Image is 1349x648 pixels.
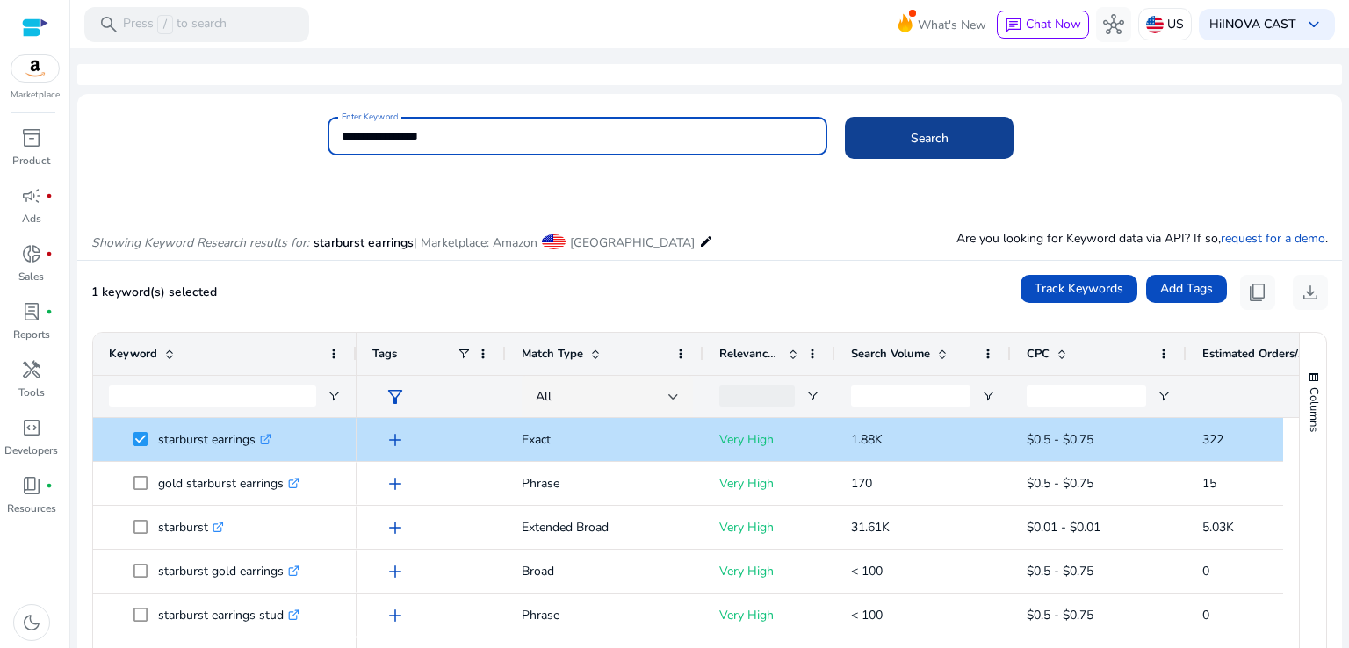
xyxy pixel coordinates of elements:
[18,269,44,284] p: Sales
[1146,275,1227,303] button: Add Tags
[1300,282,1321,303] span: download
[522,553,688,589] p: Broad
[570,234,695,251] span: [GEOGRAPHIC_DATA]
[1027,519,1100,536] span: $0.01 - $0.01
[522,346,583,362] span: Match Type
[21,185,42,206] span: campaign
[997,11,1089,39] button: chatChat Now
[342,111,398,123] mat-label: Enter Keyword
[851,431,883,448] span: 1.88K
[385,429,406,450] span: add
[1202,346,1308,362] span: Estimated Orders/Month
[1096,7,1131,42] button: hub
[46,308,53,315] span: fiber_manual_record
[522,465,688,501] p: Phrase
[719,465,819,501] p: Very High
[21,127,42,148] span: inventory_2
[851,607,883,623] span: < 100
[46,250,53,257] span: fiber_manual_record
[158,597,299,633] p: starburst earrings stud
[22,211,41,227] p: Ads
[851,475,872,492] span: 170
[18,385,45,400] p: Tools
[1027,475,1093,492] span: $0.5 - $0.75
[21,475,42,496] span: book_4
[158,421,271,457] p: starburst earrings
[719,597,819,633] p: Very High
[385,561,406,582] span: add
[1247,282,1268,303] span: content_copy
[719,509,819,545] p: Very High
[1005,17,1022,34] span: chat
[46,192,53,199] span: fiber_manual_record
[157,15,173,34] span: /
[1157,389,1171,403] button: Open Filter Menu
[1146,16,1164,33] img: us.svg
[1202,519,1234,536] span: 5.03K
[21,243,42,264] span: donut_small
[1222,16,1296,32] b: INOVA CAST
[845,117,1014,159] button: Search
[522,421,688,457] p: Exact
[805,389,819,403] button: Open Filter Menu
[699,231,713,252] mat-icon: edit
[11,89,60,102] p: Marketplace
[4,443,58,458] p: Developers
[109,385,316,407] input: Keyword Filter Input
[1026,16,1081,32] span: Chat Now
[46,482,53,489] span: fiber_manual_record
[158,553,299,589] p: starburst gold earrings
[1027,385,1146,407] input: CPC Filter Input
[385,473,406,494] span: add
[1202,431,1223,448] span: 322
[1035,279,1123,298] span: Track Keywords
[21,417,42,438] span: code_blocks
[91,284,217,300] span: 1 keyword(s) selected
[1240,275,1275,310] button: content_copy
[372,346,397,362] span: Tags
[1306,387,1322,432] span: Columns
[158,509,224,545] p: starburst
[11,55,59,82] img: amazon.svg
[7,500,56,516] p: Resources
[1202,475,1216,492] span: 15
[851,346,930,362] span: Search Volume
[13,327,50,342] p: Reports
[1021,275,1137,303] button: Track Keywords
[1293,275,1328,310] button: download
[385,517,406,538] span: add
[522,509,688,545] p: Extended Broad
[851,519,890,536] span: 31.61K
[109,346,157,362] span: Keyword
[911,129,949,148] span: Search
[91,234,309,251] i: Showing Keyword Research results for:
[719,553,819,589] p: Very High
[1221,230,1325,247] a: request for a demo
[1160,279,1213,298] span: Add Tags
[1202,607,1209,623] span: 0
[1027,346,1050,362] span: CPC
[123,15,227,34] p: Press to search
[719,421,819,457] p: Very High
[1027,607,1093,623] span: $0.5 - $0.75
[1303,14,1324,35] span: keyboard_arrow_down
[851,563,883,580] span: < 100
[1167,9,1184,40] p: US
[522,597,688,633] p: Phrase
[918,10,986,40] span: What's New
[314,234,414,251] span: starburst earrings
[719,346,781,362] span: Relevance Score
[21,301,42,322] span: lab_profile
[536,388,552,405] span: All
[981,389,995,403] button: Open Filter Menu
[158,465,299,501] p: gold starburst earrings
[1209,18,1296,31] p: Hi
[414,234,537,251] span: | Marketplace: Amazon
[98,14,119,35] span: search
[1027,563,1093,580] span: $0.5 - $0.75
[1027,431,1093,448] span: $0.5 - $0.75
[21,359,42,380] span: handyman
[851,385,970,407] input: Search Volume Filter Input
[1103,14,1124,35] span: hub
[956,229,1328,248] p: Are you looking for Keyword data via API? If so, .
